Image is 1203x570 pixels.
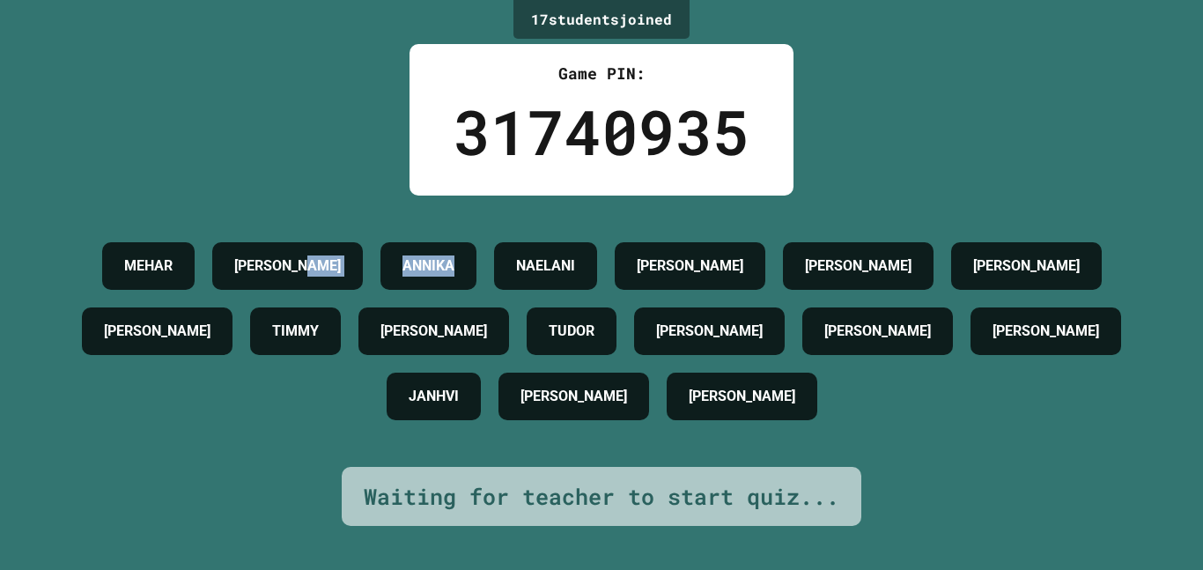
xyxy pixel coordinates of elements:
[656,321,763,342] h4: [PERSON_NAME]
[380,321,487,342] h4: [PERSON_NAME]
[549,321,594,342] h4: TUDOR
[409,386,459,407] h4: JANHVI
[454,62,749,85] div: Game PIN:
[234,255,341,277] h4: [PERSON_NAME]
[993,321,1099,342] h4: [PERSON_NAME]
[272,321,319,342] h4: TIMMY
[824,321,931,342] h4: [PERSON_NAME]
[973,255,1080,277] h4: [PERSON_NAME]
[520,386,627,407] h4: [PERSON_NAME]
[516,255,575,277] h4: NAELANI
[364,480,839,514] div: Waiting for teacher to start quiz...
[454,85,749,178] div: 31740935
[805,255,911,277] h4: [PERSON_NAME]
[689,386,795,407] h4: [PERSON_NAME]
[124,255,173,277] h4: MEHAR
[637,255,743,277] h4: [PERSON_NAME]
[402,255,454,277] h4: ANNIKA
[104,321,210,342] h4: [PERSON_NAME]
